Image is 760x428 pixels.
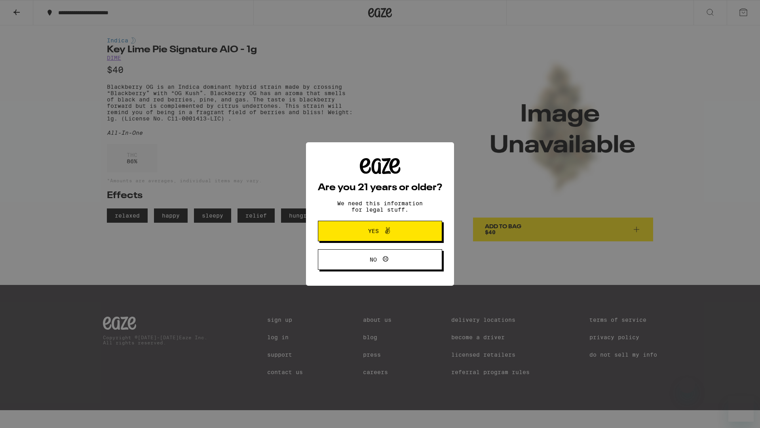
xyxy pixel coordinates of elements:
button: No [318,249,442,270]
iframe: Button to launch messaging window [728,396,754,422]
h2: Are you 21 years or older? [318,183,442,193]
button: Yes [318,221,442,241]
p: We need this information for legal stuff. [331,200,429,213]
iframe: Close message [679,377,695,393]
span: Yes [368,228,379,234]
span: No [370,257,377,262]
